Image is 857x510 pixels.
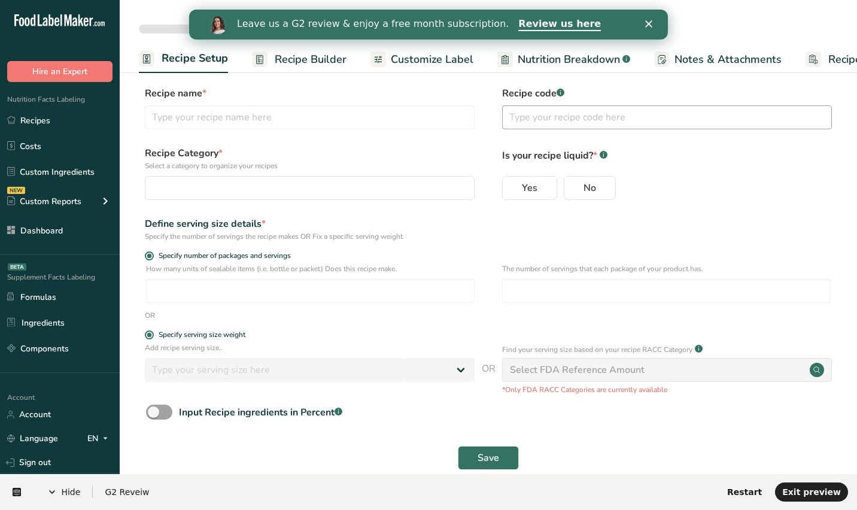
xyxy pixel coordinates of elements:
div: BETA [8,263,26,271]
button: Restart [720,8,769,28]
label: Recipe Category [145,146,475,171]
p: Find your serving size based on your recipe RACC Category [502,344,692,355]
p: Is your recipe liquid? [502,146,832,163]
div: Custom Reports [7,195,81,208]
div: Input Recipe ingredients in Percent [179,405,342,420]
span: Hide [47,12,93,24]
p: The number of servings that each package of your product has. [502,263,831,274]
iframe: Intercom live chat banner [189,10,668,40]
input: Type your recipe code here [502,105,832,129]
span: Recipe Setup [162,50,228,66]
span: Specify number of packages and servings [154,251,291,260]
label: Recipe code [502,86,832,101]
a: Customize Label [370,46,473,73]
span: Nutrition Breakdown [518,51,620,68]
button: Exit preview [775,8,848,28]
a: Language [7,428,58,449]
span: Restart [727,13,762,23]
input: Type your serving size here [145,358,405,382]
a: Recipe Setup [139,45,228,74]
div: EN [87,432,113,446]
span: Save [478,451,499,465]
a: Recipe Builder [252,46,347,73]
div: G2 Reveiw [105,12,149,24]
span: Notes & Attachments [674,51,782,68]
button: Save [458,446,519,470]
span: OR [482,362,496,395]
div: Specify serving size weight [159,330,245,339]
span: No [584,182,596,194]
span: Yes [522,182,537,194]
button: Hire an Expert [7,61,113,82]
div: OR [145,310,155,321]
div: Define serving size details [145,217,475,231]
div: Select FDA Reference Amount [510,363,645,377]
div: NEW [7,187,25,194]
input: Type your recipe name here [145,105,475,129]
div: Specify the number of servings the recipe makes OR Fix a specific serving weight [145,231,475,242]
p: Select a category to organize your recipes [145,160,475,171]
p: Add recipe serving size.. [145,342,475,353]
span: Recipe Builder [275,51,347,68]
label: Recipe name [145,86,475,101]
p: How many units of sealable items (i.e. bottle or packet) Does this recipe make. [146,263,475,274]
div: Close [456,11,468,18]
p: *Only FDA RACC Categories are currently available [502,384,832,395]
span: Exit preview [782,13,841,23]
span: Customize Label [391,51,473,68]
a: Notes & Attachments [654,46,782,73]
a: Nutrition Breakdown [497,46,630,73]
